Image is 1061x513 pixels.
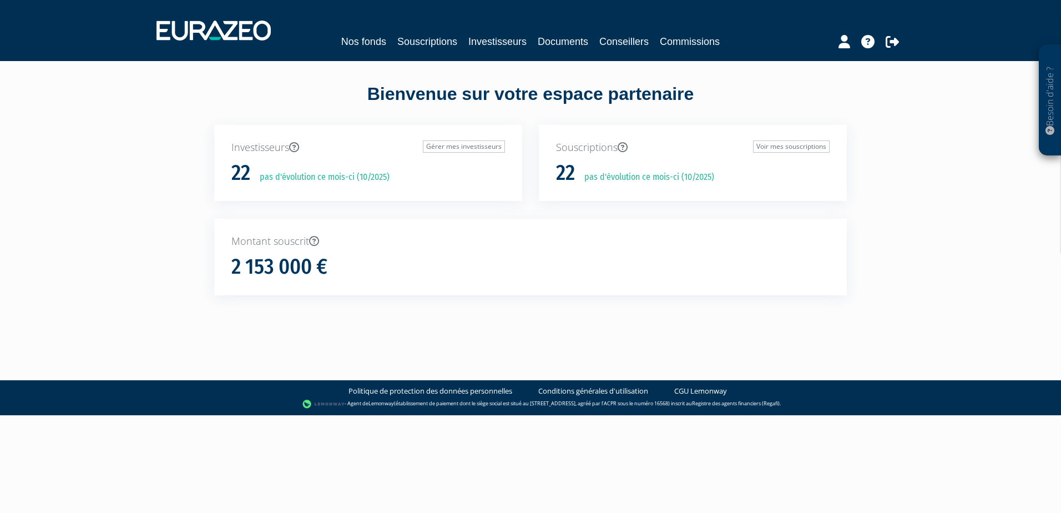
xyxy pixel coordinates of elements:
[692,400,780,407] a: Registre des agents financiers (Regafi)
[348,386,512,396] a: Politique de protection des données personnelles
[11,399,1050,410] div: - Agent de (établissement de paiement dont le siège social est situé au [STREET_ADDRESS], agréé p...
[674,386,727,396] a: CGU Lemonway
[231,255,327,279] h1: 2 153 000 €
[341,34,386,49] a: Nos fonds
[252,171,390,184] p: pas d'évolution ce mois-ci (10/2025)
[231,140,505,155] p: Investisseurs
[206,82,855,125] div: Bienvenue sur votre espace partenaire
[599,34,649,49] a: Conseillers
[753,140,830,153] a: Voir mes souscriptions
[397,34,457,49] a: Souscriptions
[660,34,720,49] a: Commissions
[577,171,714,184] p: pas d'évolution ce mois-ci (10/2025)
[538,34,588,49] a: Documents
[423,140,505,153] a: Gérer mes investisseurs
[302,399,345,410] img: logo-lemonway.png
[368,400,394,407] a: Lemonway
[538,386,648,396] a: Conditions générales d'utilisation
[231,162,250,185] h1: 22
[1044,51,1057,150] p: Besoin d'aide ?
[468,34,527,49] a: Investisseurs
[156,21,271,41] img: 1732889491-logotype_eurazeo_blanc_rvb.png
[231,234,830,249] p: Montant souscrit
[556,140,830,155] p: Souscriptions
[556,162,575,185] h1: 22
